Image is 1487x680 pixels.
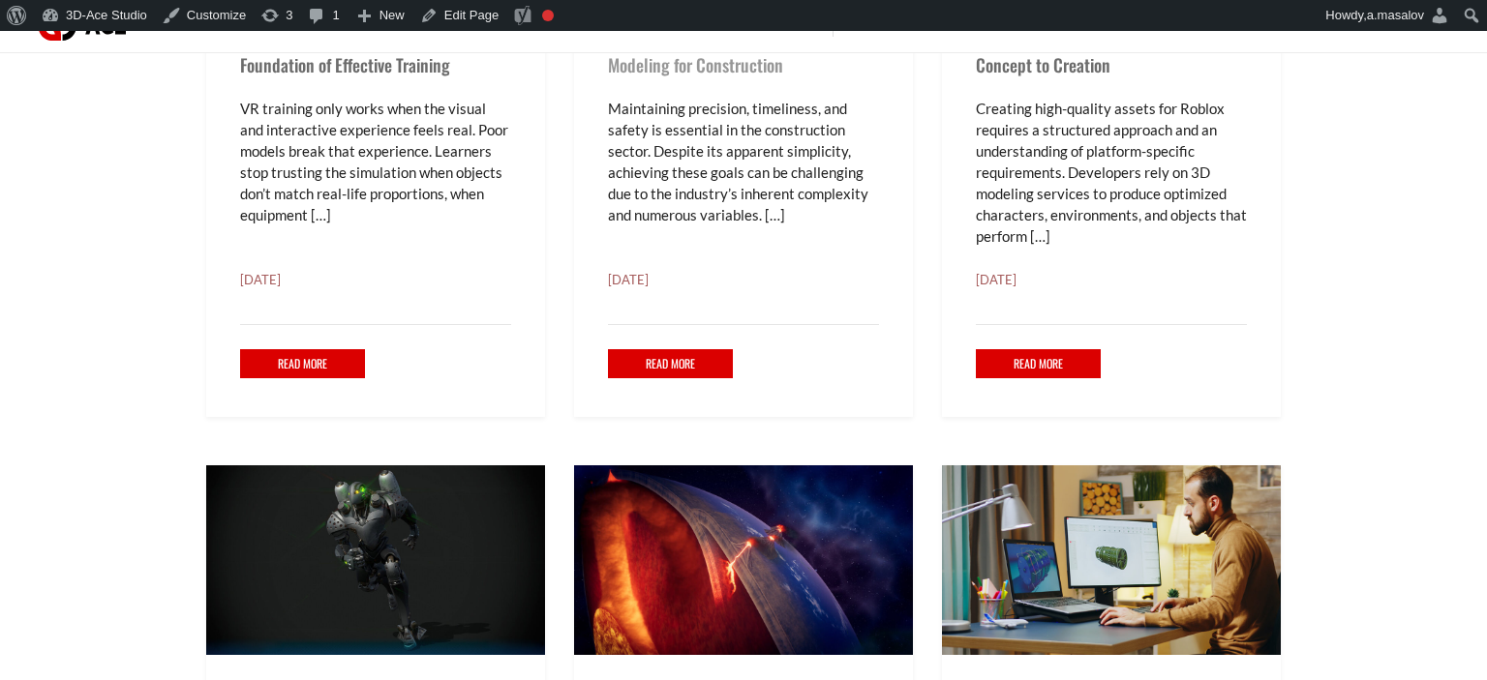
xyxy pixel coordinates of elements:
a: Read More [240,349,365,379]
a: Read More [976,349,1101,379]
p: Maintaining precision, timeliness, and safety is essential in the construction sector. Despite it... [608,98,879,225]
p: Creating high-quality assets for Roblox requires a structured approach and an understanding of pl... [976,98,1247,247]
p: [DATE] [608,270,879,289]
img: blog post image [574,465,913,654]
p: [DATE] [240,270,511,289]
a: Read More [608,349,733,379]
img: blog post image [942,465,1281,654]
img: blog post image [206,465,545,654]
p: [DATE] [976,270,1247,289]
p: VR training only works when the visual and interactive experience feels real. Poor models break t... [240,98,511,225]
span: a.masalov [1367,8,1424,22]
div: Focus keyphrase not set [542,10,554,21]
